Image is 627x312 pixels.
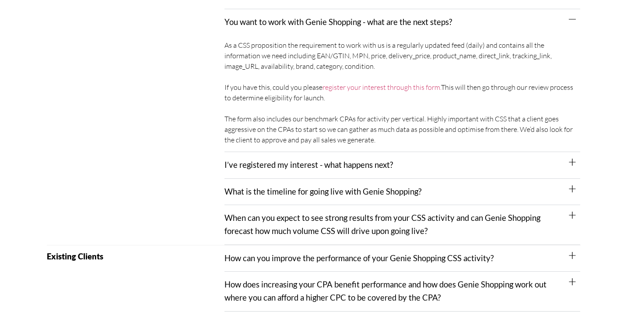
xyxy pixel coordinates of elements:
[224,179,580,206] div: What is the timeline for going live with Genie Shopping?
[224,35,580,152] div: You want to work with Genie Shopping - what are the next steps?
[224,213,540,236] a: When can you expect to see strong results from your CSS activity and can Genie Shopping forecast ...
[224,9,580,35] div: You want to work with Genie Shopping - what are the next steps?
[224,160,393,170] a: I’ve registered my interest - what happens next?
[224,205,580,245] div: When can you expect to see strong results from your CSS activity and can Genie Shopping forecast ...
[224,272,580,311] div: How does increasing your CPA benefit performance and how does Genie Shopping work out where you c...
[322,83,441,92] a: register your interest through this form.
[224,253,494,263] a: How can you improve the performance of your Genie Shopping CSS activity?
[47,252,225,261] h2: Existing Clients
[224,152,580,179] div: I’ve registered my interest - what happens next?
[224,245,580,272] div: How can you improve the performance of your Genie Shopping CSS activity?
[224,280,546,302] a: How does increasing your CPA benefit performance and how does Genie Shopping work out where you c...
[224,187,421,196] a: What is the timeline for going live with Genie Shopping?
[224,17,452,27] a: You want to work with Genie Shopping - what are the next steps?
